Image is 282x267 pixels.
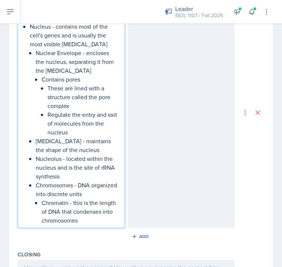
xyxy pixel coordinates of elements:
p: Chromosomes - DNA organized into discrete units [36,181,119,198]
button: Add [129,231,153,242]
p: Nucleolus - located within the nucleus and is the site of rRNA synthesis [36,154,119,181]
p: Regulate the entry and exit of molecules from the nucleus [47,110,119,137]
p: These are lined with a structure called the pore complex [47,84,119,110]
p: Nucleus - contains most of the cell's genes and is usually the most visible [MEDICAL_DATA] [30,22,119,48]
p: [MEDICAL_DATA] - maintains the shape of the nucleus [36,137,119,154]
div: Leader [175,4,223,13]
p: Contains pores [42,75,119,84]
p: Nuclear Envelope - encloses the nucleus, separating it from the [MEDICAL_DATA] [36,48,119,75]
p: Chromatin - this is the length of DNA that condenses into chromosomes [42,198,119,225]
div: Add [133,234,149,239]
div: BIOL 1107 / Fall 2025 [175,12,223,19]
label: Closing [18,251,40,258]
